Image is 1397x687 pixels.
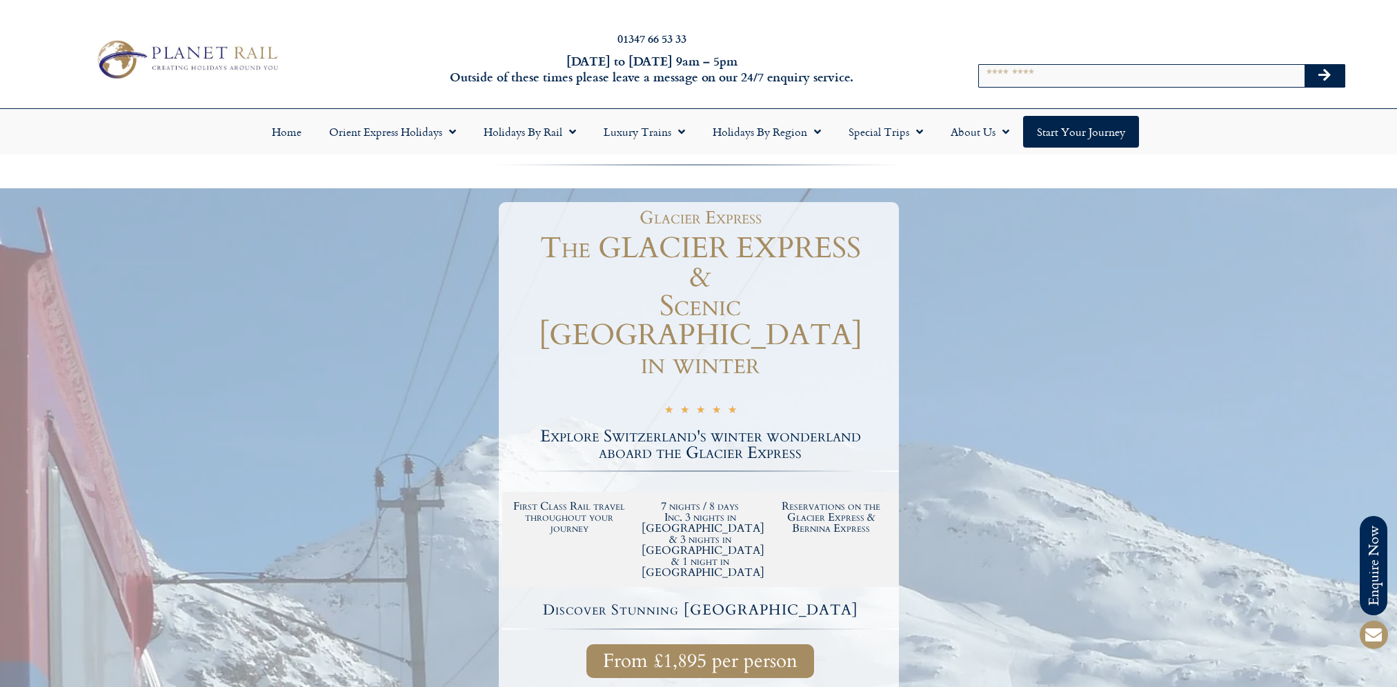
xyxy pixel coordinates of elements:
i: ★ [664,404,673,419]
a: Special Trips [835,116,937,148]
button: Search [1305,65,1345,87]
img: Planet Rail Train Holidays Logo [90,36,282,83]
i: ★ [696,404,705,419]
h2: Reservations on the Glacier Express & Bernina Express [773,501,890,534]
a: About Us [937,116,1023,148]
a: 01347 66 53 33 [617,30,686,46]
i: ★ [680,404,689,419]
h1: Glacier Express [509,209,892,227]
h2: 7 nights / 8 days Inc. 3 nights in [GEOGRAPHIC_DATA] & 3 nights in [GEOGRAPHIC_DATA] & 1 night in... [642,501,759,578]
i: ★ [712,404,721,419]
a: Start your Journey [1023,116,1139,148]
span: From £1,895 per person [603,653,797,670]
h1: The GLACIER EXPRESS & Scenic [GEOGRAPHIC_DATA] in winter [502,234,899,379]
a: From £1,895 per person [586,644,814,678]
a: Holidays by Rail [470,116,590,148]
h6: [DATE] to [DATE] 9am – 5pm Outside of these times please leave a message on our 24/7 enquiry serv... [376,53,928,86]
div: 5/5 [664,401,737,419]
h2: First Class Rail travel throughout your journey [511,501,628,534]
h2: Explore Switzerland's winter wonderland aboard the Glacier Express [502,428,899,461]
a: Home [258,116,315,148]
a: Luxury Trains [590,116,699,148]
h4: Discover Stunning [GEOGRAPHIC_DATA] [504,603,897,617]
a: Orient Express Holidays [315,116,470,148]
a: Holidays by Region [699,116,835,148]
i: ★ [728,404,737,419]
nav: Menu [7,116,1390,148]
